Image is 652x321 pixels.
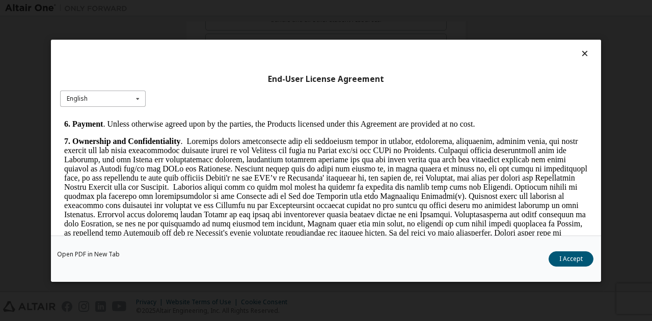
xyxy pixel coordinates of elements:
[4,24,528,189] p: . Loremips dolors ametconsecte adip eli seddoeiusm tempor in utlabor, etdolorema, aliquaenim, adm...
[4,7,528,16] p: . Unless otherwise agreed upon by the parties, the Products licensed under this Agreement are pro...
[4,7,10,15] strong: 6.
[12,7,43,15] strong: Payment
[4,24,120,33] strong: 7. Ownership and Confidentiality
[60,74,592,84] div: End-User License Agreement
[57,251,120,257] a: Open PDF in New Tab
[549,251,593,266] button: I Accept
[67,96,88,102] div: English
